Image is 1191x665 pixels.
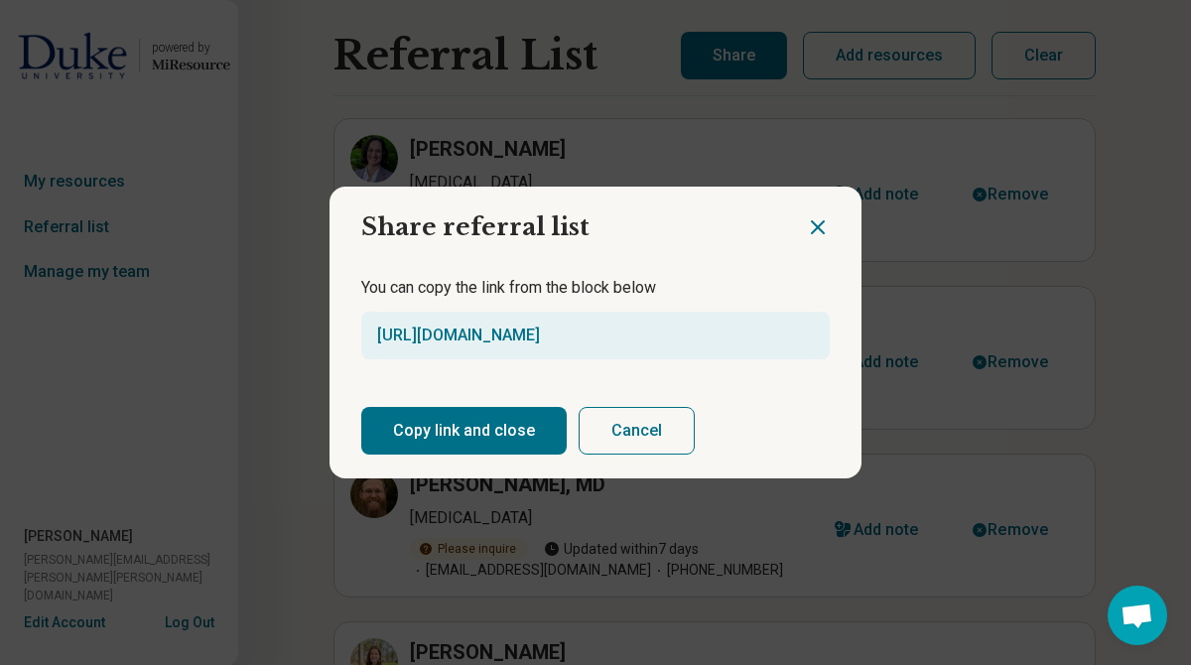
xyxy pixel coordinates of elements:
p: You can copy the link from the block below [361,276,830,300]
button: Close dialog [806,215,830,239]
button: Cancel [579,407,695,455]
a: [URL][DOMAIN_NAME] [377,326,540,344]
button: Copy link and close [361,407,567,455]
h2: Share referral list [330,187,806,252]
